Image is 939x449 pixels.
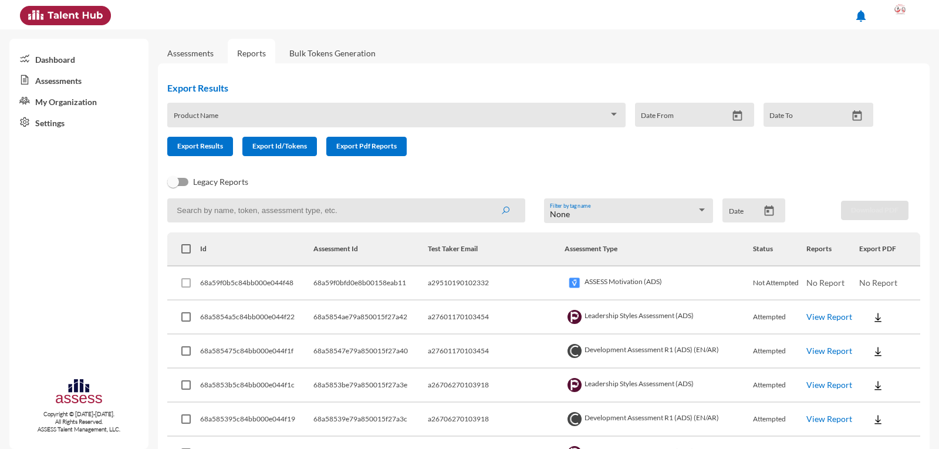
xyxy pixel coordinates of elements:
[177,141,223,150] span: Export Results
[565,335,753,369] td: Development Assessment R1 (ADS) (EN/AR)
[9,90,148,112] a: My Organization
[565,369,753,403] td: Leadership Styles Assessment (ADS)
[228,39,275,67] a: Reports
[753,403,806,437] td: Attempted
[242,137,317,156] button: Export Id/Tokens
[753,266,806,301] td: Not Attempted
[806,346,852,356] a: View Report
[727,110,748,122] button: Open calendar
[313,335,427,369] td: 68a58547e79a850015f27a40
[252,141,307,150] span: Export Id/Tokens
[200,232,313,266] th: Id
[428,266,565,301] td: a29510190102332
[565,403,753,437] td: Development Assessment R1 (ADS) (EN/AR)
[55,377,103,408] img: assesscompany-logo.png
[565,301,753,335] td: Leadership Styles Assessment (ADS)
[847,110,867,122] button: Open calendar
[200,335,313,369] td: 68a585475c84bb000e044f1f
[806,232,860,266] th: Reports
[753,232,806,266] th: Status
[806,278,845,288] span: No Report
[313,266,427,301] td: 68a59f0bfd0e8b00158eab11
[200,266,313,301] td: 68a59f0b5c84bb000e044f48
[854,9,868,23] mat-icon: notifications
[313,403,427,437] td: 68a58539e79a850015f27a3c
[859,278,897,288] span: No Report
[9,48,148,69] a: Dashboard
[759,205,779,217] button: Open calendar
[428,403,565,437] td: a26706270103918
[851,205,899,214] span: Download PDF
[200,403,313,437] td: 68a585395c84bb000e044f19
[859,232,920,266] th: Export PDF
[167,82,883,93] h2: Export Results
[336,141,397,150] span: Export Pdf Reports
[280,39,385,67] a: Bulk Tokens Generation
[200,301,313,335] td: 68a5854a5c84bb000e044f22
[167,48,214,58] a: Assessments
[428,335,565,369] td: a27601170103454
[753,301,806,335] td: Attempted
[806,380,852,390] a: View Report
[806,414,852,424] a: View Report
[167,137,233,156] button: Export Results
[550,209,570,219] span: None
[9,112,148,133] a: Settings
[428,369,565,403] td: a26706270103918
[313,369,427,403] td: 68a5853be79a850015f27a3e
[200,369,313,403] td: 68a5853b5c84bb000e044f1c
[428,301,565,335] td: a27601170103454
[9,69,148,90] a: Assessments
[326,137,407,156] button: Export Pdf Reports
[753,369,806,403] td: Attempted
[753,335,806,369] td: Attempted
[565,266,753,301] td: ASSESS Motivation (ADS)
[841,201,908,220] button: Download PDF
[9,410,148,433] p: Copyright © [DATE]-[DATE]. All Rights Reserved. ASSESS Talent Management, LLC.
[565,232,753,266] th: Assessment Type
[806,312,852,322] a: View Report
[313,232,427,266] th: Assessment Id
[428,232,565,266] th: Test Taker Email
[167,198,525,222] input: Search by name, token, assessment type, etc.
[193,175,248,189] span: Legacy Reports
[313,301,427,335] td: 68a5854ae79a850015f27a42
